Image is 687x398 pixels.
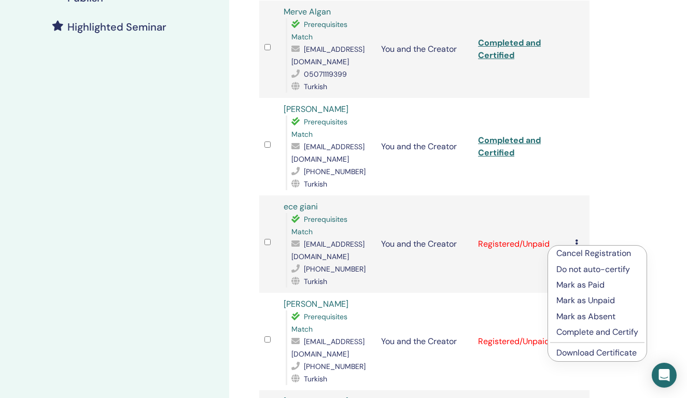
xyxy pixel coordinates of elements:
[291,239,364,261] span: [EMAIL_ADDRESS][DOMAIN_NAME]
[556,347,637,358] a: Download Certificate
[556,279,638,291] p: Mark as Paid
[478,135,541,158] a: Completed and Certified
[304,277,327,286] span: Turkish
[376,195,473,293] td: You and the Creator
[291,20,347,41] span: Prerequisites Match
[304,167,366,176] span: [PHONE_NUMBER]
[556,247,638,260] p: Cancel Registration
[291,215,347,236] span: Prerequisites Match
[376,293,473,390] td: You and the Creator
[291,117,347,139] span: Prerequisites Match
[291,45,364,66] span: [EMAIL_ADDRESS][DOMAIN_NAME]
[304,362,366,371] span: [PHONE_NUMBER]
[652,363,677,388] div: Open Intercom Messenger
[284,104,348,115] a: [PERSON_NAME]
[291,312,347,334] span: Prerequisites Match
[304,179,327,189] span: Turkish
[284,201,318,212] a: ece giani
[67,21,166,33] h4: Highlighted Seminar
[291,337,364,359] span: [EMAIL_ADDRESS][DOMAIN_NAME]
[304,264,366,274] span: [PHONE_NUMBER]
[304,82,327,91] span: Turkish
[556,326,638,338] p: Complete and Certify
[284,6,331,17] a: Merve Algan
[376,1,473,98] td: You and the Creator
[556,263,638,276] p: Do not auto-certify
[284,298,348,309] a: [PERSON_NAME]
[478,37,541,61] a: Completed and Certified
[376,98,473,195] td: You and the Creator
[304,69,347,79] span: 05071119399
[556,310,638,323] p: Mark as Absent
[304,374,327,383] span: Turkish
[291,142,364,164] span: [EMAIL_ADDRESS][DOMAIN_NAME]
[556,294,638,307] p: Mark as Unpaid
